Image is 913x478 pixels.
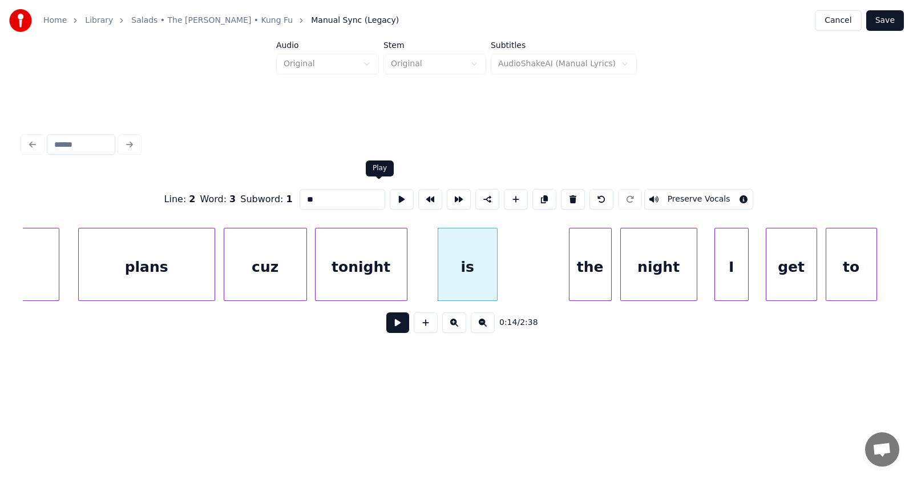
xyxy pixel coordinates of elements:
nav: breadcrumb [43,15,399,26]
span: 2 [189,194,195,204]
div: / [499,317,527,328]
label: Stem [383,41,486,49]
div: Subword : [240,192,292,206]
span: 3 [229,194,236,204]
span: 1 [286,194,293,204]
button: Cancel [815,10,861,31]
button: Toggle [644,189,754,210]
div: Line : [164,192,196,206]
a: Library [85,15,113,26]
span: 2:38 [520,317,538,328]
span: 0:14 [499,317,517,328]
label: Subtitles [491,41,637,49]
label: Audio [276,41,379,49]
a: Open chat [865,432,899,467]
div: Play [373,164,387,173]
button: Save [866,10,904,31]
div: Word : [200,192,236,206]
a: Salads • The [PERSON_NAME] • Kung Fu [131,15,293,26]
span: Manual Sync (Legacy) [311,15,399,26]
a: Home [43,15,67,26]
img: youka [9,9,32,32]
